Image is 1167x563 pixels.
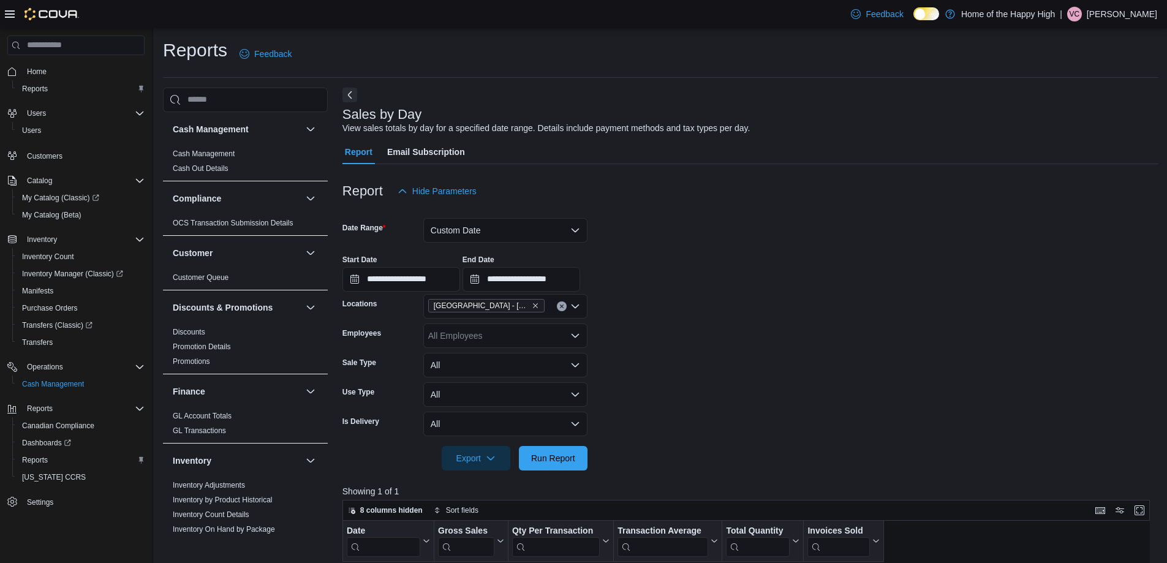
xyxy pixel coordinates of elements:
label: Is Delivery [342,417,379,426]
span: Canadian Compliance [17,418,145,433]
span: VC [1070,7,1080,21]
span: Inventory Manager (Classic) [17,266,145,281]
input: Dark Mode [913,7,939,20]
h3: Sales by Day [342,107,422,122]
a: Inventory by Product Historical [173,496,273,504]
span: 8 columns hidden [360,505,423,515]
button: Keyboard shortcuts [1093,503,1108,518]
label: Locations [342,299,377,309]
a: GL Transactions [173,426,226,435]
span: Washington CCRS [17,470,145,485]
a: Users [17,123,46,138]
button: Qty Per Transaction [512,526,610,557]
span: Inventory Count [22,252,74,262]
span: Dashboards [17,436,145,450]
button: Date [347,526,430,557]
p: Showing 1 of 1 [342,485,1158,497]
a: Inventory Count [17,249,79,264]
a: Transfers (Classic) [12,317,149,334]
button: Settings [2,493,149,511]
button: Reports [12,452,149,469]
div: Transaction Average [617,526,708,557]
span: Users [17,123,145,138]
span: Inventory Count Details [173,510,249,520]
span: Operations [22,360,145,374]
img: Cova [25,8,79,20]
button: Inventory [173,455,301,467]
span: Reports [17,81,145,96]
h1: Reports [163,38,227,62]
span: Purchase Orders [22,303,78,313]
span: GL Transactions [173,426,226,436]
button: Inventory [303,453,318,468]
div: Invoices Sold [807,526,869,537]
span: Cash Management [173,149,235,159]
span: Customers [22,148,145,163]
a: Inventory On Hand by Package [173,525,275,534]
span: My Catalog (Classic) [17,191,145,205]
span: OCS Transaction Submission Details [173,218,293,228]
button: Customer [303,246,318,260]
a: Reports [17,453,53,467]
button: Next [342,88,357,102]
button: Export [442,446,510,470]
span: Purchase Orders [17,301,145,316]
label: Date Range [342,223,386,233]
div: Customer [163,270,328,290]
button: Inventory [2,231,149,248]
button: Inventory Count [12,248,149,265]
div: Gross Sales [438,526,494,537]
button: Cash Management [173,123,301,135]
button: Custom Date [423,218,587,243]
button: Users [2,105,149,122]
button: Reports [22,401,58,416]
a: Cash Management [17,377,89,391]
p: [PERSON_NAME] [1087,7,1157,21]
a: Promotions [173,357,210,366]
span: My Catalog (Beta) [22,210,81,220]
button: Transfers [12,334,149,351]
button: Finance [303,384,318,399]
div: Total Quantity [726,526,790,557]
button: Home [2,62,149,80]
span: GL Account Totals [173,411,232,421]
a: Dashboards [17,436,76,450]
h3: Inventory [173,455,211,467]
span: Users [22,106,145,121]
button: Purchase Orders [12,300,149,317]
a: [US_STATE] CCRS [17,470,91,485]
button: Reports [2,400,149,417]
span: Inventory [22,232,145,247]
button: 8 columns hidden [343,503,428,518]
span: Inventory by Product Historical [173,495,273,505]
button: Transaction Average [617,526,718,557]
button: Invoices Sold [807,526,879,557]
button: All [423,412,587,436]
a: My Catalog (Classic) [17,191,104,205]
div: Cash Management [163,146,328,181]
button: Compliance [173,192,301,205]
button: Run Report [519,446,587,470]
input: Press the down key to open a popover containing a calendar. [342,267,460,292]
button: Canadian Compliance [12,417,149,434]
span: Dashboards [22,438,71,448]
a: Manifests [17,284,58,298]
a: Canadian Compliance [17,418,99,433]
span: Catalog [22,173,145,188]
span: Transfers [22,338,53,347]
button: Sort fields [429,503,483,518]
span: Inventory Manager (Classic) [22,269,123,279]
div: Finance [163,409,328,443]
span: Users [22,126,41,135]
button: Discounts & Promotions [173,301,301,314]
span: Settings [22,494,145,510]
div: Transaction Average [617,526,708,537]
a: Cash Management [173,149,235,158]
label: Employees [342,328,381,338]
a: Dashboards [12,434,149,452]
a: My Catalog (Beta) [17,208,86,222]
span: Email Subscription [387,140,465,164]
a: Promotion Details [173,342,231,351]
a: Cash Out Details [173,164,228,173]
